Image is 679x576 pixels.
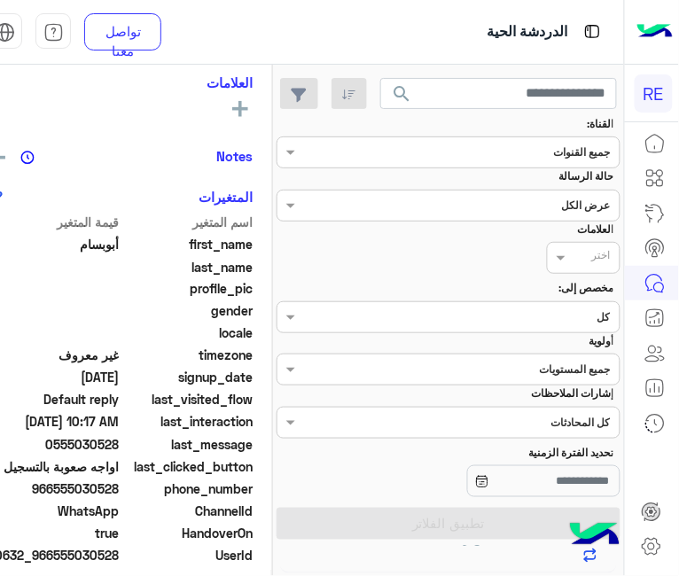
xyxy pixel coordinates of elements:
label: إشارات الملاحظات [279,385,614,401]
label: القناة: [279,116,614,132]
span: last_clicked_button [122,458,254,477]
span: ChannelId [122,502,254,521]
label: أولوية [279,333,614,349]
b: كل المحادثات [551,416,611,429]
span: search [391,83,412,105]
img: Logo [637,13,673,51]
h6: المتغيرات [199,189,254,205]
label: مخصص إلى: [279,280,614,296]
label: حالة الرسالة [279,168,614,184]
a: tab [35,13,71,51]
img: hulul-logo.png [564,505,626,567]
span: HandoverOn [122,525,254,543]
span: phone_number [122,480,254,499]
button: search [380,78,424,116]
span: كل [597,310,611,323]
span: timezone [122,346,254,365]
span: last_interaction [122,413,254,432]
span: first_name [122,235,254,253]
span: UserId [122,547,254,565]
div: RE [635,74,673,113]
span: gender [122,302,254,321]
span: اسم المتغير [122,213,254,231]
label: العلامات [279,222,614,237]
span: last_visited_flow [122,391,254,409]
h6: Notes [217,148,254,164]
span: locale [122,324,254,343]
span: last_name [122,258,254,276]
span: last_message [122,436,254,455]
span: signup_date [122,369,254,387]
b: عرض الكل [562,198,611,212]
p: الدردشة الحية [488,20,568,44]
div: اختر [592,247,613,268]
span: profile_pic [122,280,254,299]
img: tab [581,20,604,43]
img: tab [43,22,64,43]
label: تحديد الفترة الزمنية [279,445,614,461]
button: تطبيق الفلاتر [277,508,620,540]
a: تواصل معنا [84,13,161,51]
img: notes [20,151,35,165]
